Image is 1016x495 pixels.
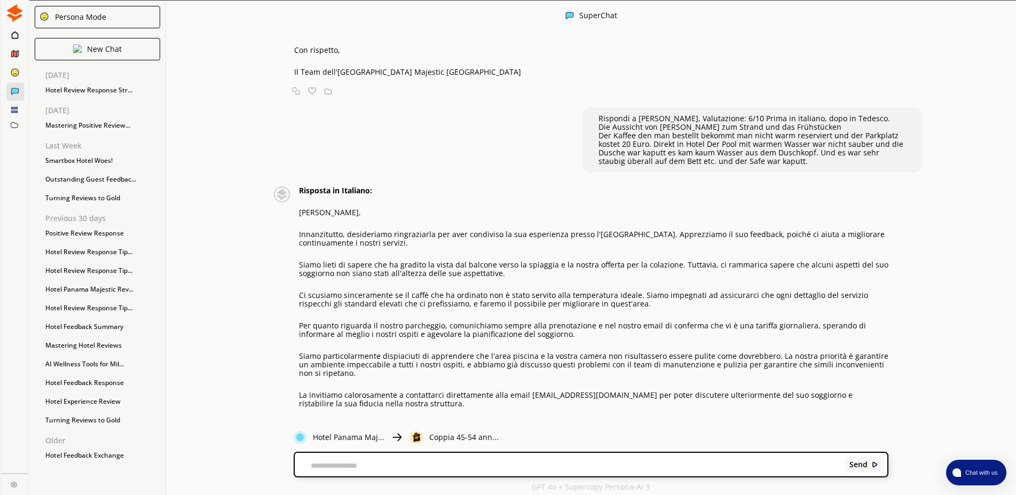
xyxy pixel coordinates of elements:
[40,12,49,21] img: Close
[598,123,907,131] p: Die Aussicht von [PERSON_NAME] zum Strand und das Frühstücken
[299,352,888,378] p: Siamo particolarmente dispiaciuti di apprendere che l'area piscina e la vostra camera non risulta...
[40,153,166,169] div: Smartbox Hotel Woes!
[871,461,879,468] img: Close
[299,230,888,247] p: Innanzitutto, desideriamo ringraziarla per aver condiviso la sua esperienza presso l'[GEOGRAPHIC_...
[40,300,166,316] div: Hotel Review Response Tip...
[45,436,166,445] p: Older
[270,186,294,202] img: Close
[292,87,300,95] img: Copy
[45,71,166,80] p: [DATE]
[565,11,574,20] img: Close
[40,190,166,206] div: Turning Reviews to Gold
[579,11,617,21] div: SuperChat
[40,394,166,410] div: Hotel Experience Review
[40,356,166,372] div: AI Wellness Tools for Mil...
[40,263,166,279] div: Hotel Review Response Tip...
[40,244,166,260] div: Hotel Review Response Tip...
[87,45,122,53] p: New Chat
[532,483,650,491] p: GPT 4o + Supercopy Persona-AI 3
[40,412,166,428] div: Turning Reviews to Gold
[6,4,23,22] img: Close
[391,431,404,444] img: Close
[1,474,28,492] a: Close
[40,337,166,353] div: Mastering Hotel Reviews
[40,225,166,241] div: Positive Review Response
[40,171,166,187] div: Outstanding Guest Feedbac...
[40,82,166,98] div: Hotel Review Response Str...
[308,87,316,95] img: Favorite
[40,447,166,463] div: Hotel Feedback Exchange
[961,468,1000,477] span: Chat with us
[45,106,166,115] p: [DATE]
[294,431,306,444] img: Close
[299,261,888,278] p: Siamo lieti di sapere che ha gradito la vista dal balcone verso la spiaggia e la nostra offerta p...
[299,208,888,217] p: [PERSON_NAME],
[849,460,868,469] b: Send
[598,131,907,166] p: Der Kaffee den man bestellt bekommt man nicht warm reserviert und der Parkplatz kostet 20 Euro. D...
[598,114,907,123] p: Rispondi a [PERSON_NAME], Valutazione: 6/10 Prima in italiano, dopo in Tedesco.
[299,185,372,195] strong: Risposta in Italiano:
[73,44,82,53] img: Close
[40,281,166,297] div: Hotel Panama Majestic Rev...
[45,142,166,150] p: Last Week
[299,321,888,339] p: Per quanto riguarda il nostro parcheggio, comunichiamo sempre alla prenotazione e nel nostro emai...
[40,375,166,391] div: Hotel Feedback Response
[51,13,106,21] div: Persona Mode
[40,319,166,335] div: Hotel Feedback Summary
[429,433,499,442] p: Coppia 45-54 ann...
[299,291,888,308] p: Ci scusiamo sinceramente se il caffè che ha ordinato non è stato servito alla temperatura ideale....
[313,433,384,442] p: Hotel Panama Maj...
[299,391,888,408] p: La invitiamo calorosamente a contattarci direttamente alla email [EMAIL_ADDRESS][DOMAIN_NAME] per...
[946,460,1006,485] button: atlas-launcher
[294,46,888,54] p: Con rispetto,
[11,481,17,488] img: Close
[294,68,888,76] p: Il Team dell'[GEOGRAPHIC_DATA] Majestic [GEOGRAPHIC_DATA]
[40,117,166,133] div: Mastering Positive Review...
[410,431,423,444] img: Close
[324,87,332,95] img: Save
[45,214,166,223] p: Previous 30 days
